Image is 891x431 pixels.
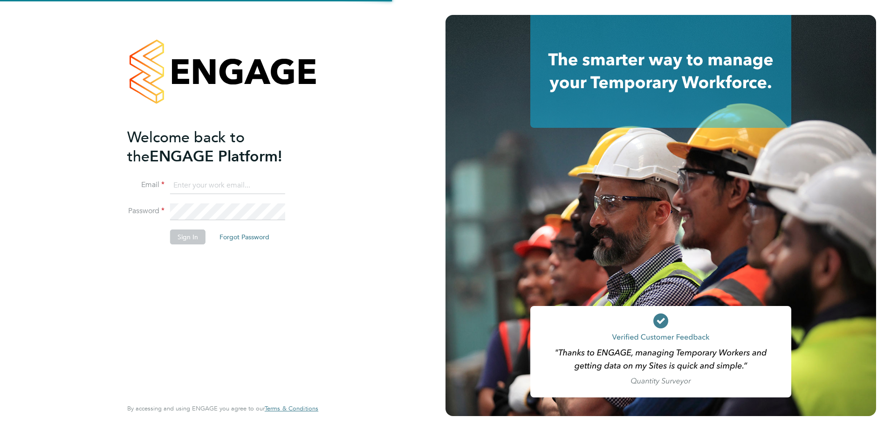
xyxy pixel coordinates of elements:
[170,177,285,194] input: Enter your work email...
[127,206,164,216] label: Password
[127,128,245,166] span: Welcome back to the
[170,229,206,244] button: Sign In
[127,180,164,190] label: Email
[212,229,277,244] button: Forgot Password
[127,128,309,166] h2: ENGAGE Platform!
[127,404,318,412] span: By accessing and using ENGAGE you agree to our
[265,405,318,412] a: Terms & Conditions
